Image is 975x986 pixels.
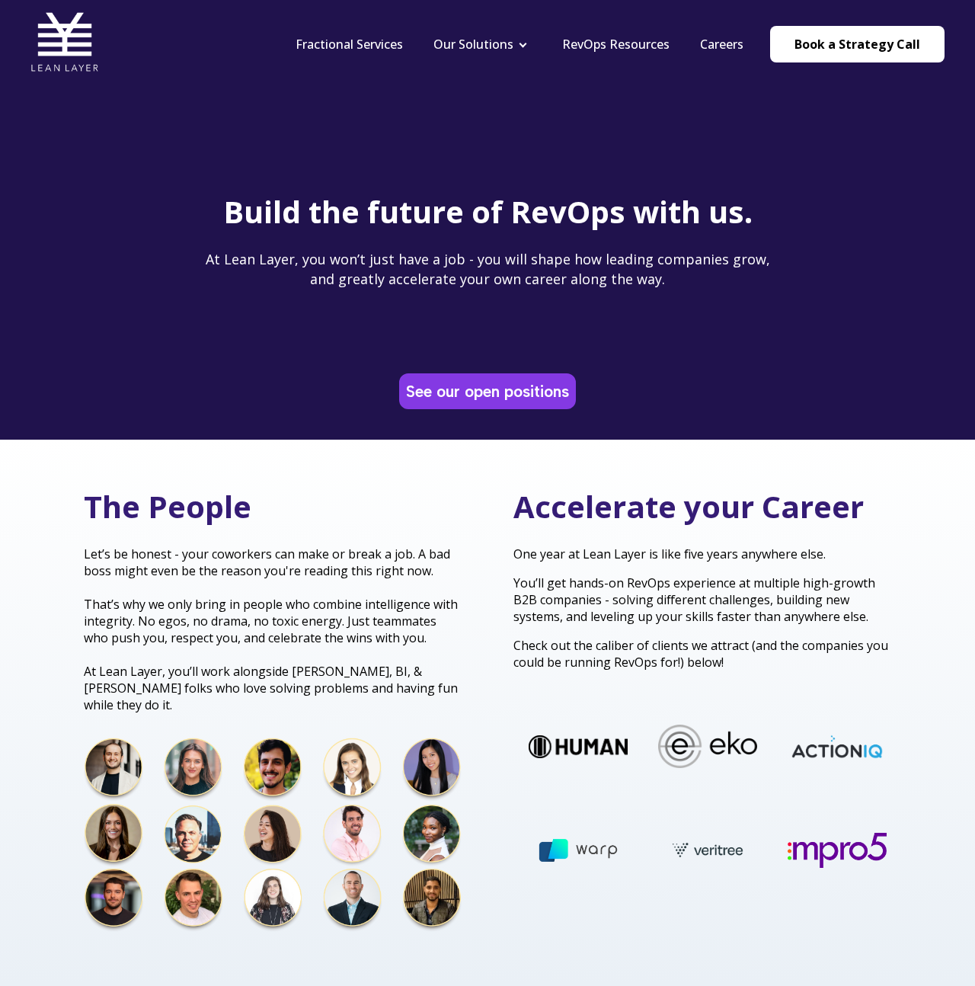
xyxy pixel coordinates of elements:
p: You’ll get hands-on RevOps experience at multiple high-growth B2B companies - solving different c... [513,575,891,625]
img: warp ai [579,831,678,870]
img: Three Link Solutions [449,834,548,867]
img: Human [488,735,587,758]
a: RevOps Resources [562,36,670,53]
a: Fractional Services [296,36,403,53]
img: Team Photos [84,738,462,934]
span: At Lean Layer, you won’t just have a job - you will shape how leading companies grow, and greatly... [206,250,770,287]
a: Our Solutions [433,36,513,53]
a: See our open positions [402,376,573,406]
img: mpro5 [838,833,937,868]
img: ActionIQ [747,734,846,760]
span: Let’s be honest - your coworkers can make or break a job. A bad boss might even be the reason you... [84,546,450,579]
img: veritree [708,828,807,872]
span: That’s why we only bring in people who combine intelligence with integrity. No egos, no drama, no... [84,596,458,646]
img: Lean Layer Logo [30,8,99,76]
span: Accelerate your Career [513,485,864,527]
a: Careers [700,36,743,53]
p: Check out the caliber of clients we attract (and the companies you could be running RevOps for!) ... [513,637,891,671]
span: At Lean Layer, you’ll work alongside [PERSON_NAME], BI, & [PERSON_NAME] folks who love solving pr... [84,663,458,713]
img: Eko [618,725,717,768]
div: Navigation Menu [280,36,759,53]
span: Build the future of RevOps with us. [223,190,753,232]
a: Book a Strategy Call [770,26,945,62]
span: The People [84,485,251,527]
p: One year at Lean Layer is like five years anywhere else. [513,546,891,562]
